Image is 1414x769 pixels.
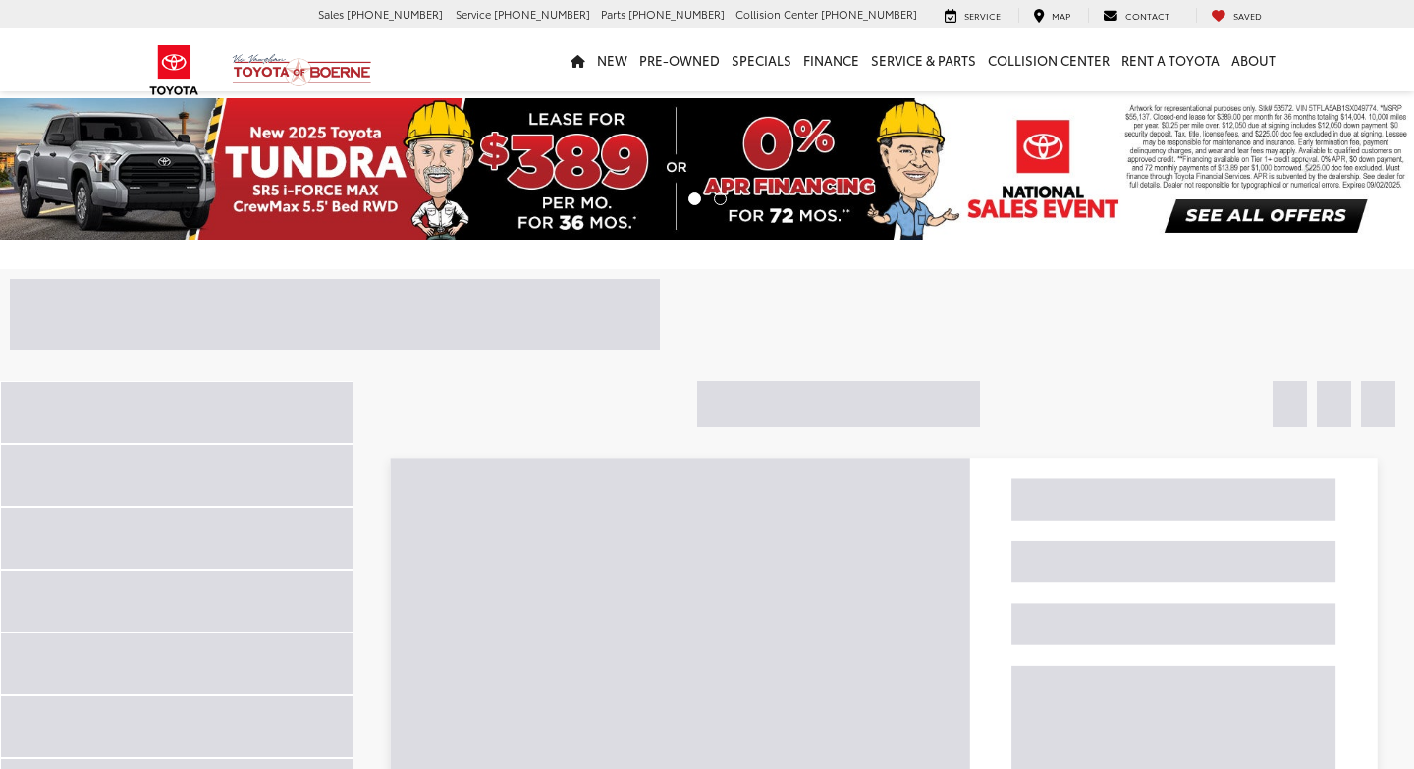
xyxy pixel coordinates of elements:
[318,6,344,22] span: Sales
[726,28,797,91] a: Specials
[347,6,443,22] span: [PHONE_NUMBER]
[1052,9,1070,22] span: Map
[565,28,591,91] a: Home
[964,9,1001,22] span: Service
[735,6,818,22] span: Collision Center
[601,6,625,22] span: Parts
[456,6,491,22] span: Service
[1088,8,1184,24] a: Contact
[232,53,372,87] img: Vic Vaughan Toyota of Boerne
[865,28,982,91] a: Service & Parts: Opens in a new tab
[494,6,590,22] span: [PHONE_NUMBER]
[137,38,211,102] img: Toyota
[633,28,726,91] a: Pre-Owned
[930,8,1015,24] a: Service
[1233,9,1262,22] span: Saved
[1125,9,1169,22] span: Contact
[797,28,865,91] a: Finance
[628,6,725,22] span: [PHONE_NUMBER]
[1018,8,1085,24] a: Map
[591,28,633,91] a: New
[1115,28,1225,91] a: Rent a Toyota
[982,28,1115,91] a: Collision Center
[1225,28,1281,91] a: About
[821,6,917,22] span: [PHONE_NUMBER]
[1196,8,1277,24] a: My Saved Vehicles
